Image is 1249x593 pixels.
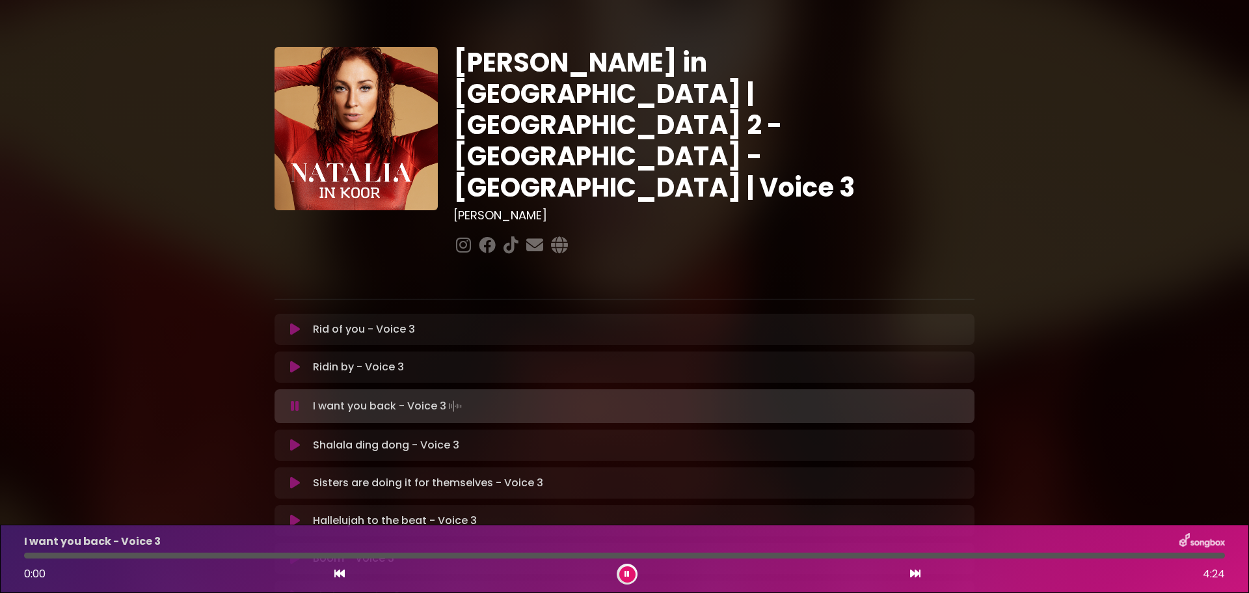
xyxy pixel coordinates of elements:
p: Rid of you - Voice 3 [313,322,415,337]
p: Sisters are doing it for themselves - Voice 3 [313,475,543,491]
p: I want you back - Voice 3 [313,397,464,415]
p: Shalala ding dong - Voice 3 [313,437,459,453]
img: songbox-logo-white.png [1179,533,1225,550]
p: Ridin by - Voice 3 [313,359,404,375]
h1: [PERSON_NAME] in [GEOGRAPHIC_DATA] | [GEOGRAPHIC_DATA] 2 - [GEOGRAPHIC_DATA] - [GEOGRAPHIC_DATA] ... [453,47,974,203]
span: 0:00 [24,566,46,581]
img: YTVS25JmS9CLUqXqkEhs [275,47,438,210]
h3: [PERSON_NAME] [453,208,974,223]
span: 4:24 [1203,566,1225,582]
p: Hallelujah to the beat - Voice 3 [313,513,477,529]
img: waveform4.gif [446,397,464,415]
p: I want you back - Voice 3 [24,534,161,549]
